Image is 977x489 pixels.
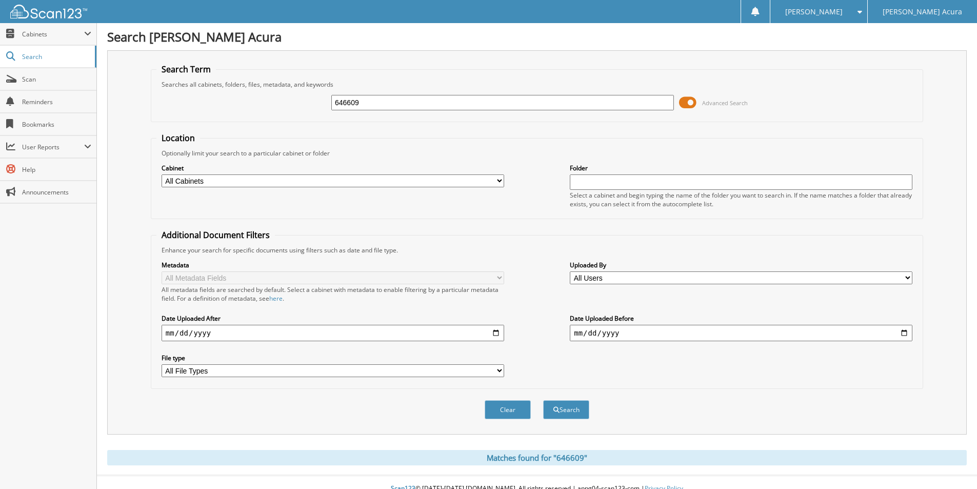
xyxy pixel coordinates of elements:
[543,400,589,419] button: Search
[162,285,504,303] div: All metadata fields are searched by default. Select a cabinet with metadata to enable filtering b...
[22,75,91,84] span: Scan
[156,229,275,241] legend: Additional Document Filters
[10,5,87,18] img: scan123-logo-white.svg
[162,261,504,269] label: Metadata
[162,325,504,341] input: start
[22,188,91,197] span: Announcements
[570,325,912,341] input: end
[156,132,200,144] legend: Location
[22,120,91,129] span: Bookmarks
[162,314,504,323] label: Date Uploaded After
[107,28,967,45] h1: Search [PERSON_NAME] Acura
[22,52,90,61] span: Search
[883,9,962,15] span: [PERSON_NAME] Acura
[570,164,912,172] label: Folder
[785,9,843,15] span: [PERSON_NAME]
[22,165,91,174] span: Help
[162,354,504,362] label: File type
[156,80,918,89] div: Searches all cabinets, folders, files, metadata, and keywords
[570,314,912,323] label: Date Uploaded Before
[269,294,283,303] a: here
[162,164,504,172] label: Cabinet
[702,99,748,107] span: Advanced Search
[485,400,531,419] button: Clear
[22,30,84,38] span: Cabinets
[156,149,918,158] div: Optionally limit your search to a particular cabinet or folder
[570,191,912,208] div: Select a cabinet and begin typing the name of the folder you want to search in. If the name match...
[570,261,912,269] label: Uploaded By
[156,64,216,75] legend: Search Term
[107,450,967,465] div: Matches found for "646609"
[22,143,84,151] span: User Reports
[22,97,91,106] span: Reminders
[156,246,918,255] div: Enhance your search for specific documents using filters such as date and file type.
